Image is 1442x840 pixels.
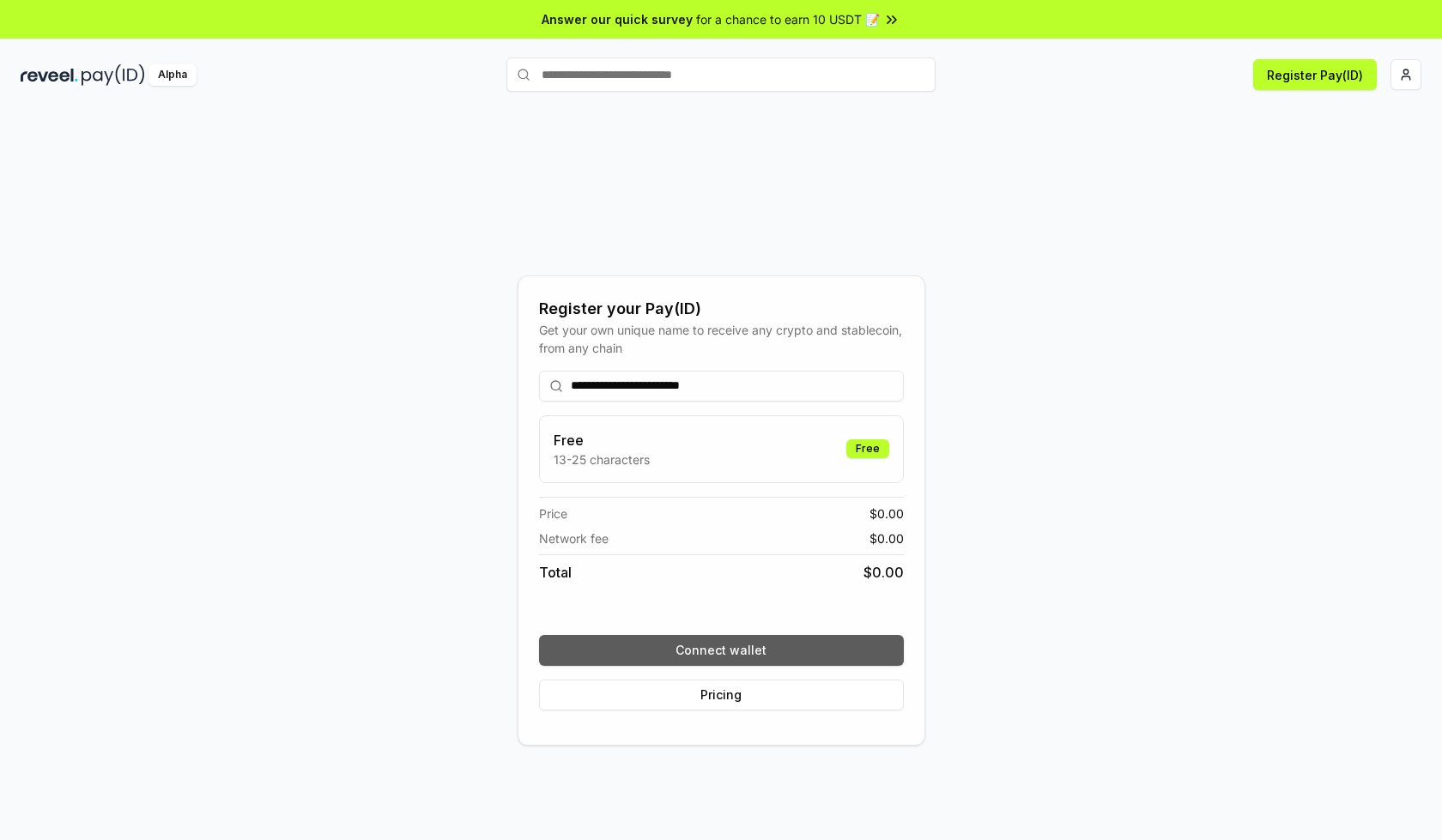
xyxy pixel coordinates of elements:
span: Answer our quick survey [542,10,693,28]
span: $ 0.00 [863,562,904,583]
img: reveel_dark [21,64,78,86]
span: $ 0.00 [869,529,904,547]
span: Network fee [539,529,609,547]
button: Connect wallet [539,635,904,666]
span: Price [539,505,567,523]
button: Pricing [539,680,904,710]
span: $ 0.00 [869,505,904,523]
div: Alpha [148,64,197,86]
span: for a chance to earn 10 USDT 📝 [696,10,880,28]
p: 13-25 characters [554,450,650,468]
span: Total [539,562,572,583]
h3: Free [554,430,650,450]
button: Register Pay(ID) [1253,59,1377,90]
img: pay_id [82,64,145,86]
div: Register your Pay(ID) [539,297,904,321]
div: Free [846,439,889,458]
div: Get your own unique name to receive any crypto and stablecoin, from any chain [539,321,904,357]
